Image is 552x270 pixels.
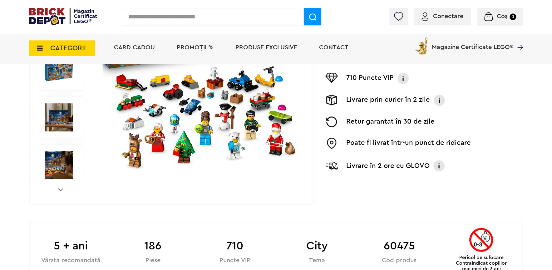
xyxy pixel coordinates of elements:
a: Card Cadou [114,44,155,51]
a: Contact [319,44,348,51]
img: Seturi Lego LEGO City Calendar de advent 2025 [45,103,73,131]
img: LEGO City Calendar de advent 2025 LEGO 60475 [45,56,73,84]
b: 186 [112,238,194,254]
div: Cod produs [358,258,440,263]
span: CATEGORII [50,45,86,52]
a: Produse exclusive [235,44,297,51]
img: Livrare [325,95,338,105]
img: Returnare [325,116,338,127]
small: 0 [510,13,516,20]
div: Piese [112,258,194,263]
p: Livrare în 2 ore cu GLOVO [346,161,430,171]
b: 5 + ani [30,238,112,254]
div: Tema [276,258,358,263]
b: 710 [194,238,276,254]
a: Next [58,188,63,191]
a: PROMOȚII % [177,44,214,51]
div: Vârsta recomandată [30,258,112,263]
a: Magazine Certificate LEGO® [513,36,523,42]
img: Livrare Glovo [325,162,338,169]
span: Conectare [433,13,463,19]
img: Easybox [325,138,338,149]
b: 60475 [358,238,440,254]
b: City [276,238,358,254]
a: Conectare [421,13,463,19]
div: Puncte VIP [194,258,276,263]
p: Poate fi livrat într-un punct de ridicare [346,138,471,149]
img: Info livrare prin curier [433,95,446,106]
img: Info VIP [397,73,409,84]
img: LEGO City LEGO City Calendar de advent 2025 [45,151,73,179]
p: Retur garantat în 30 de zile [346,116,435,127]
img: Info livrare cu GLOVO [433,160,445,172]
img: Puncte VIP [325,73,338,83]
p: Livrare prin curier în 2 zile [346,95,430,106]
span: Coș [497,13,508,19]
p: 710 Puncte VIP [346,73,394,84]
span: Magazine Certificate LEGO® [432,36,513,50]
